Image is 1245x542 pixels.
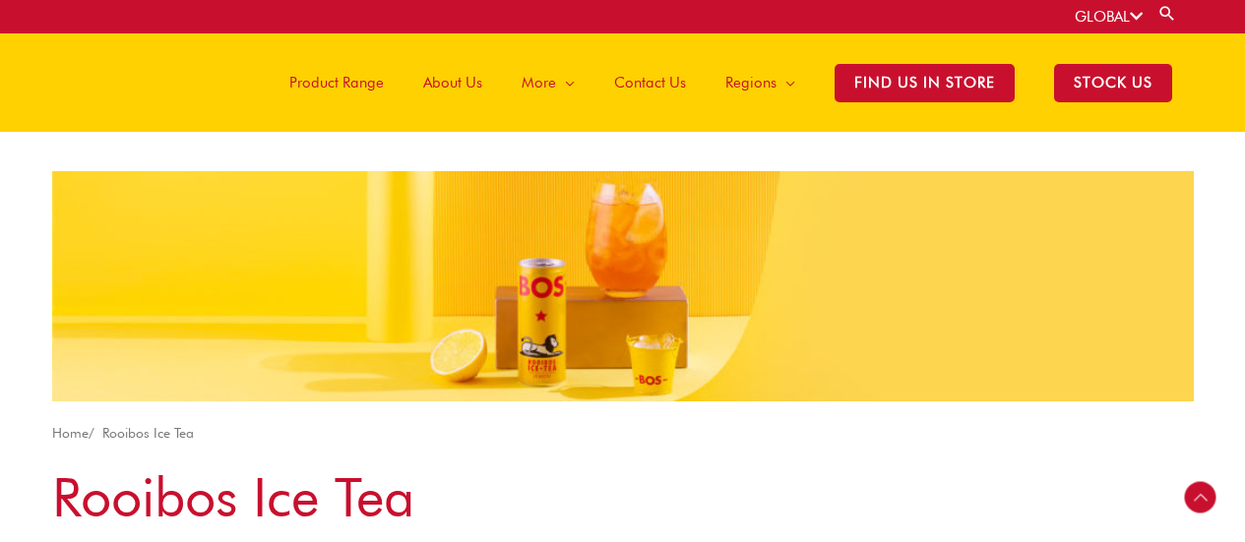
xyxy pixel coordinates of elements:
[52,459,1194,535] h1: Rooibos Ice Tea
[706,33,815,132] a: Regions
[594,33,706,132] a: Contact Us
[815,33,1034,132] a: Find Us in Store
[522,53,556,112] span: More
[423,53,482,112] span: About Us
[270,33,404,132] a: Product Range
[52,421,1194,446] nav: Breadcrumb
[1034,33,1192,132] a: STOCK US
[835,64,1015,102] span: Find Us in Store
[1075,8,1143,26] a: GLOBAL
[502,33,594,132] a: More
[1054,64,1172,102] span: STOCK US
[53,49,120,116] img: BOS logo finals-200px
[255,33,1192,132] nav: Site Navigation
[404,33,502,132] a: About Us
[725,53,777,112] span: Regions
[614,53,686,112] span: Contact Us
[289,53,384,112] span: Product Range
[52,425,89,441] a: Home
[1157,4,1177,23] a: Search button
